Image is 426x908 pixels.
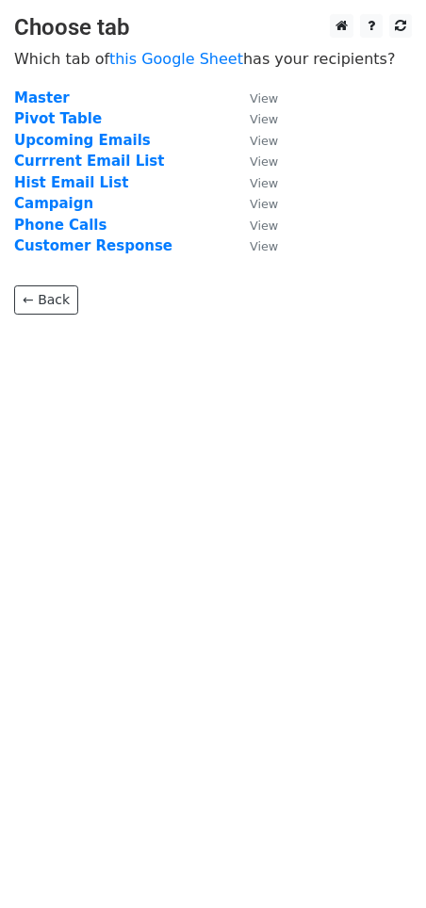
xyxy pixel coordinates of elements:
[14,49,412,69] p: Which tab of has your recipients?
[14,174,128,191] a: Hist Email List
[250,134,278,148] small: View
[109,50,243,68] a: this Google Sheet
[231,89,278,106] a: View
[250,239,278,253] small: View
[250,91,278,105] small: View
[250,154,278,169] small: View
[231,174,278,191] a: View
[14,132,151,149] a: Upcoming Emails
[14,217,106,234] a: Phone Calls
[14,195,93,212] a: Campaign
[231,217,278,234] a: View
[250,112,278,126] small: View
[231,132,278,149] a: View
[250,219,278,233] small: View
[14,153,164,170] a: Currrent Email List
[14,285,78,315] a: ← Back
[14,237,172,254] a: Customer Response
[250,197,278,211] small: View
[231,237,278,254] a: View
[231,110,278,127] a: View
[231,195,278,212] a: View
[14,110,102,127] a: Pivot Table
[14,89,70,106] a: Master
[14,14,412,41] h3: Choose tab
[250,176,278,190] small: View
[231,153,278,170] a: View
